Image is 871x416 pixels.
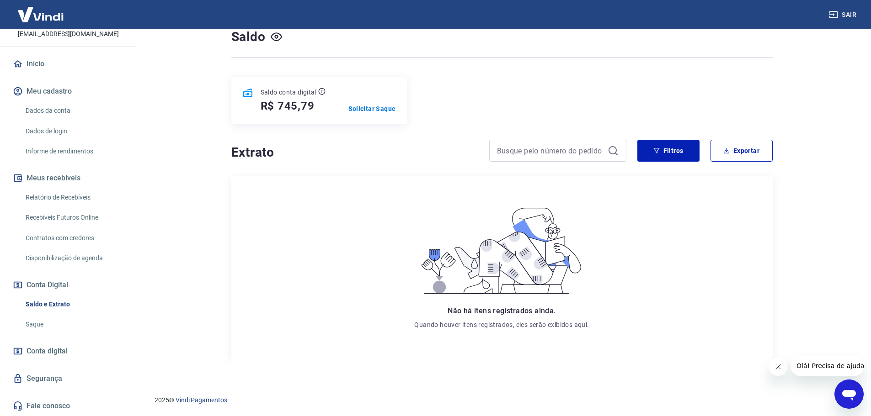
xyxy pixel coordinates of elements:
a: Conta digital [11,341,126,361]
button: Meu cadastro [11,81,126,101]
a: Vindi Pagamentos [176,396,227,404]
a: Saque [22,315,126,334]
span: Não há itens registrados ainda. [448,306,556,315]
a: Dados da conta [22,101,126,120]
span: Conta digital [27,345,68,358]
p: [EMAIL_ADDRESS][DOMAIN_NAME] [18,29,119,39]
h4: Extrato [231,143,478,162]
p: Quando houver itens registrados, eles serão exibidos aqui. [414,320,589,329]
button: Meus recebíveis [11,168,126,188]
h5: R$ 745,79 [261,99,315,113]
a: Disponibilização de agenda [22,249,126,268]
a: Informe de rendimentos [22,142,126,161]
button: Sair [827,6,860,23]
span: Olá! Precisa de ajuda? [5,6,77,14]
h4: Saldo [231,28,266,46]
a: Dados de login [22,122,126,141]
a: Recebíveis Futuros Online [22,208,126,227]
a: Solicitar Saque [348,104,396,113]
iframe: Fechar mensagem [769,358,787,376]
button: Filtros [637,140,700,162]
p: 2025 © [155,395,849,405]
iframe: Botão para abrir a janela de mensagens [834,379,864,409]
img: Vindi [11,0,70,28]
p: Saldo conta digital [261,88,317,97]
a: Saldo e Extrato [22,295,126,314]
a: Relatório de Recebíveis [22,188,126,207]
a: Segurança [11,369,126,389]
button: Exportar [711,140,773,162]
a: Contratos com credores [22,229,126,247]
input: Busque pelo número do pedido [497,144,604,158]
a: Início [11,54,126,74]
button: Conta Digital [11,275,126,295]
iframe: Mensagem da empresa [791,356,864,376]
a: Fale conosco [11,396,126,416]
